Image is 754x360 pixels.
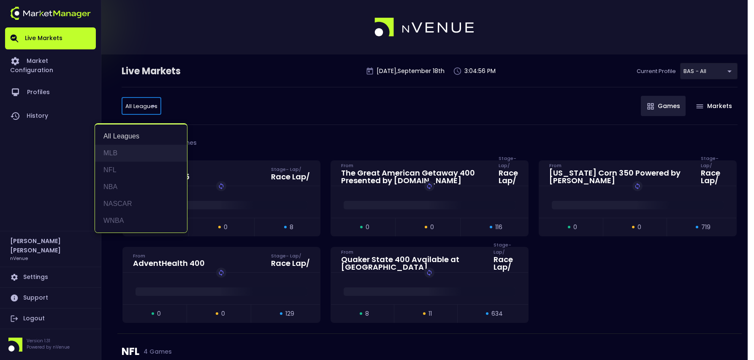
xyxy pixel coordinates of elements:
[95,212,187,229] li: WNBA
[95,128,187,145] li: All Leagues
[95,179,187,195] li: NBA
[95,145,187,162] li: MLB
[95,195,187,212] li: NASCAR
[95,162,187,179] li: NFL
